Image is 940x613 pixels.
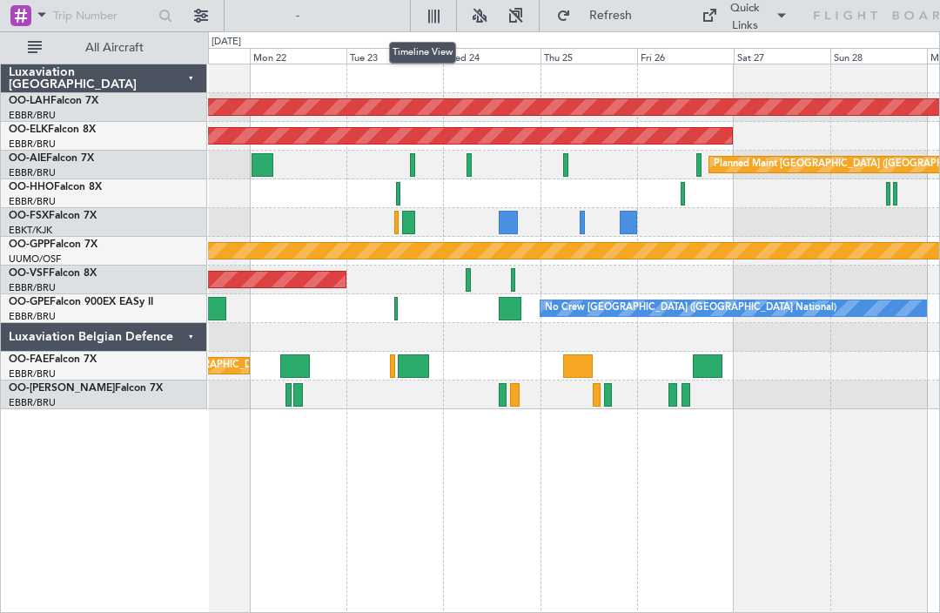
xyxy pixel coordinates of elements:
[443,48,540,64] div: Wed 24
[250,48,346,64] div: Mon 22
[9,153,46,164] span: OO-AIE
[9,166,56,179] a: EBBR/BRU
[9,96,50,106] span: OO-LAH
[211,35,241,50] div: [DATE]
[9,125,48,135] span: OO-ELK
[9,239,97,250] a: OO-GPPFalcon 7X
[9,96,98,106] a: OO-LAHFalcon 7X
[53,3,153,29] input: Trip Number
[9,239,50,250] span: OO-GPP
[45,42,184,54] span: All Aircraft
[540,48,637,64] div: Thu 25
[9,182,54,192] span: OO-HHO
[830,48,927,64] div: Sun 28
[9,297,50,307] span: OO-GPE
[9,211,49,221] span: OO-FSX
[9,125,96,135] a: OO-ELKFalcon 8X
[9,383,115,394] span: OO-[PERSON_NAME]
[9,281,56,294] a: EBBR/BRU
[9,182,102,192] a: OO-HHOFalcon 8X
[9,297,153,307] a: OO-GPEFalcon 900EX EASy II
[9,138,56,151] a: EBBR/BRU
[9,253,61,266] a: UUMO/OSF
[574,10,648,22] span: Refresh
[548,2,653,30] button: Refresh
[9,396,56,409] a: EBBR/BRU
[9,354,97,365] a: OO-FAEFalcon 7X
[346,48,443,64] div: Tue 23
[9,153,94,164] a: OO-AIEFalcon 7X
[9,195,56,208] a: EBBR/BRU
[9,310,56,323] a: EBBR/BRU
[545,295,836,321] div: No Crew [GEOGRAPHIC_DATA] ([GEOGRAPHIC_DATA] National)
[637,48,734,64] div: Fri 26
[9,109,56,122] a: EBBR/BRU
[9,354,49,365] span: OO-FAE
[9,224,52,237] a: EBKT/KJK
[19,34,189,62] button: All Aircraft
[693,2,797,30] button: Quick Links
[9,268,97,279] a: OO-VSFFalcon 8X
[389,42,456,64] div: Timeline View
[9,211,97,221] a: OO-FSXFalcon 7X
[734,48,830,64] div: Sat 27
[9,367,56,381] a: EBBR/BRU
[9,268,49,279] span: OO-VSF
[9,383,163,394] a: OO-[PERSON_NAME]Falcon 7X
